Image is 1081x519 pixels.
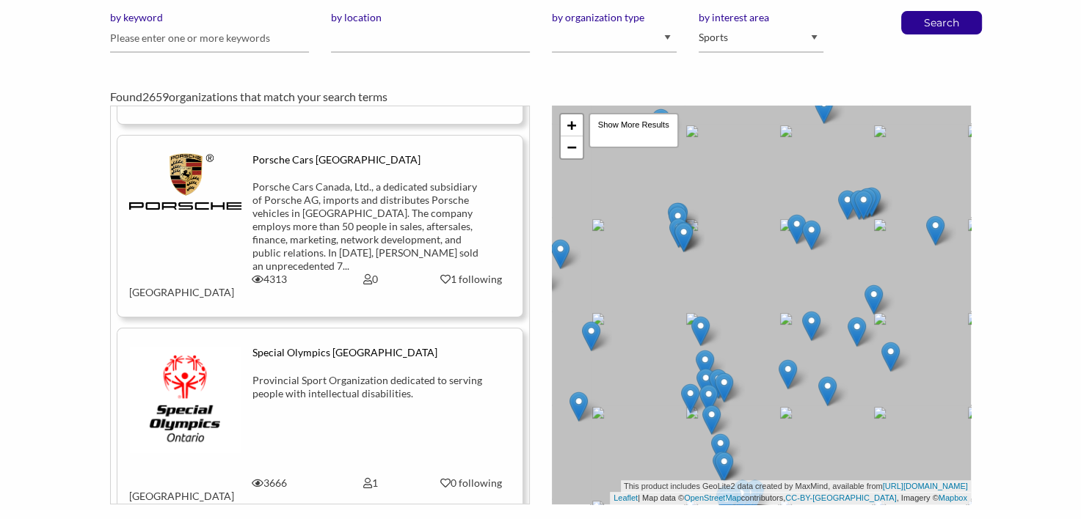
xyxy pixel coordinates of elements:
div: This product includes GeoLite2 data created by MaxMind, available from [621,480,971,493]
a: OpenStreetMap [684,493,741,502]
a: Porsche Cars [GEOGRAPHIC_DATA] Porsche Cars Canada, Ltd., a dedicated subsidiary of Porsche AG, i... [129,153,510,299]
div: 0 [320,273,421,286]
label: by organization type [552,11,677,24]
div: 4313 [219,273,320,286]
a: CC-BY-[GEOGRAPHIC_DATA] [785,493,896,502]
div: 1 following [432,273,510,286]
button: Search [917,12,966,34]
a: Mapbox [939,493,967,502]
input: Please enter one or more keywords [110,24,309,53]
div: Porsche Cars [GEOGRAPHIC_DATA] [252,153,487,166]
label: by interest area [699,11,823,24]
div: Special Olympics [GEOGRAPHIC_DATA] [252,346,487,359]
span: 2659 [142,89,169,103]
img: s2obt7lnch71f0rnp0vy [129,153,241,210]
label: by keyword [110,11,309,24]
div: Show More Results [589,113,679,148]
div: Provincial Sport Organization dedicated to serving people with intellectual disabilities. [252,374,487,421]
div: 3666 [219,476,320,490]
div: [GEOGRAPHIC_DATA] [118,273,219,299]
a: Leaflet [614,493,638,502]
div: 1 [320,476,421,490]
label: by location [331,11,530,24]
div: Porsche Cars Canada, Ltd., a dedicated subsidiary of Porsche AG, imports and distributes Porsche ... [252,180,487,273]
img: dbh1vqqhic9wfiwyisjw [129,346,241,452]
div: Found organizations that match your search terms [110,88,971,106]
div: 0 following [432,476,510,490]
a: Special Olympics [GEOGRAPHIC_DATA] Provincial Sport Organization dedicated to serving people with... [129,346,510,502]
a: [URL][DOMAIN_NAME] [883,482,968,490]
div: | Map data © contributors, , Imagery © [610,492,971,504]
a: Zoom in [561,114,583,136]
div: [GEOGRAPHIC_DATA] [118,476,219,503]
a: Zoom out [561,136,583,158]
